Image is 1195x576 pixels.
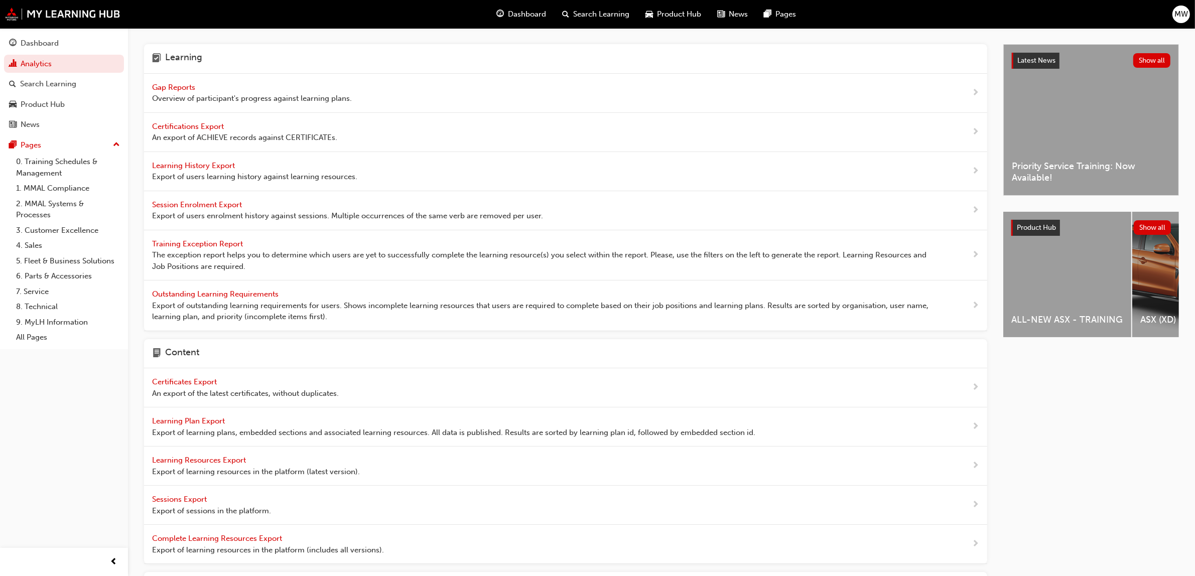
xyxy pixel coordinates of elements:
[646,8,653,21] span: car-icon
[12,253,124,269] a: 5. Fleet & Business Solutions
[144,113,987,152] a: Certifications Export An export of ACHIEVE records against CERTIFICATEs.next-icon
[638,4,710,25] a: car-iconProduct Hub
[152,377,219,386] span: Certificates Export
[972,420,979,433] span: next-icon
[972,249,979,261] span: next-icon
[1017,223,1056,232] span: Product Hub
[152,171,357,183] span: Export of users learning history against learning resources.
[12,223,124,238] a: 3. Customer Excellence
[152,300,940,323] span: Export of outstanding learning requirements for users. Shows incomplete learning resources that u...
[1133,53,1171,68] button: Show all
[12,315,124,330] a: 9. MyLH Information
[12,268,124,284] a: 6. Parts & Accessories
[756,4,805,25] a: pages-iconPages
[489,4,555,25] a: guage-iconDashboard
[657,9,702,20] span: Product Hub
[555,4,638,25] a: search-iconSearch Learning
[152,93,352,104] span: Overview of participant's progress against learning plans.
[4,136,124,155] button: Pages
[152,52,161,65] span: learning-icon
[1017,56,1055,65] span: Latest News
[1003,44,1179,196] a: Latest NewsShow allPriority Service Training: Now Available!
[972,460,979,472] span: next-icon
[144,280,987,331] a: Outstanding Learning Requirements Export of outstanding learning requirements for users. Shows in...
[972,381,979,394] span: next-icon
[718,8,725,21] span: news-icon
[144,447,987,486] a: Learning Resources Export Export of learning resources in the platform (latest version).next-icon
[508,9,547,20] span: Dashboard
[1012,53,1170,69] a: Latest NewsShow all
[152,347,161,360] span: page-icon
[152,416,227,425] span: Learning Plan Export
[152,83,197,92] span: Gap Reports
[5,8,120,21] img: mmal
[1011,220,1171,236] a: Product HubShow all
[1012,161,1170,183] span: Priority Service Training: Now Available!
[165,347,199,360] h4: Content
[144,191,987,230] a: Session Enrolment Export Export of users enrolment history against sessions. Multiple occurrences...
[972,87,979,99] span: next-icon
[144,407,987,447] a: Learning Plan Export Export of learning plans, embedded sections and associated learning resource...
[4,95,124,114] a: Product Hub
[574,9,630,20] span: Search Learning
[4,75,124,93] a: Search Learning
[710,4,756,25] a: news-iconNews
[12,330,124,345] a: All Pages
[4,115,124,134] a: News
[21,119,40,130] div: News
[152,132,337,143] span: An export of ACHIEVE records against CERTIFICATEs.
[12,154,124,181] a: 0. Training Schedules & Management
[764,8,772,21] span: pages-icon
[152,466,360,478] span: Export of learning resources in the platform (latest version).
[972,165,979,178] span: next-icon
[972,499,979,511] span: next-icon
[12,196,124,223] a: 2. MMAL Systems & Processes
[9,141,17,150] span: pages-icon
[21,139,41,151] div: Pages
[144,368,987,407] a: Certificates Export An export of the latest certificates, without duplicates.next-icon
[152,544,384,556] span: Export of learning resources in the platform (includes all versions).
[4,55,124,73] a: Analytics
[144,152,987,191] a: Learning History Export Export of users learning history against learning resources.next-icon
[152,239,245,248] span: Training Exception Report
[4,32,124,136] button: DashboardAnalyticsSearch LearningProduct HubNews
[729,9,748,20] span: News
[152,534,284,543] span: Complete Learning Resources Export
[21,38,59,49] div: Dashboard
[1134,220,1171,235] button: Show all
[20,78,76,90] div: Search Learning
[972,538,979,550] span: next-icon
[563,8,570,21] span: search-icon
[152,388,339,399] span: An export of the latest certificates, without duplicates.
[144,525,987,564] a: Complete Learning Resources Export Export of learning resources in the platform (includes all ver...
[972,204,979,217] span: next-icon
[152,249,940,272] span: The exception report helps you to determine which users are yet to successfully complete the lear...
[776,9,796,20] span: Pages
[144,486,987,525] a: Sessions Export Export of sessions in the platform.next-icon
[152,456,248,465] span: Learning Resources Export
[9,39,17,48] span: guage-icon
[21,99,65,110] div: Product Hub
[9,60,17,69] span: chart-icon
[152,505,271,517] span: Export of sessions in the platform.
[113,138,120,152] span: up-icon
[12,181,124,196] a: 1. MMAL Compliance
[4,34,124,53] a: Dashboard
[152,427,755,439] span: Export of learning plans, embedded sections and associated learning resources. All data is publis...
[1174,9,1188,20] span: MW
[12,284,124,300] a: 7. Service
[972,126,979,138] span: next-icon
[152,122,226,131] span: Certifications Export
[165,52,202,65] h4: Learning
[152,161,237,170] span: Learning History Export
[9,120,17,129] span: news-icon
[497,8,504,21] span: guage-icon
[972,300,979,312] span: next-icon
[12,238,124,253] a: 4. Sales
[152,210,543,222] span: Export of users enrolment history against sessions. Multiple occurrences of the same verb are rem...
[144,230,987,281] a: Training Exception Report The exception report helps you to determine which users are yet to succ...
[1003,212,1131,337] a: ALL-NEW ASX - TRAINING
[144,74,987,113] a: Gap Reports Overview of participant's progress against learning plans.next-icon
